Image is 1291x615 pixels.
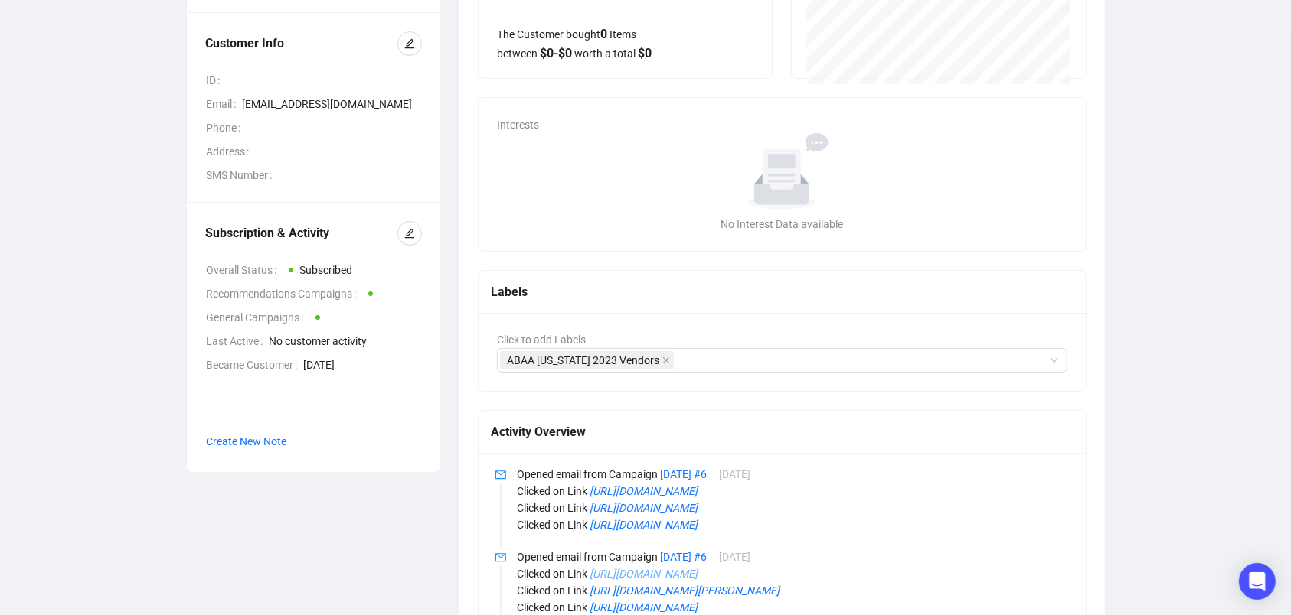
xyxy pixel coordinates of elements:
span: Became Customer [206,356,303,373]
span: Last Active [206,333,269,350]
span: close [662,356,670,364]
span: [DATE] [303,356,422,373]
a: [URL][DOMAIN_NAME] [590,601,698,613]
p: Clicked on [517,565,1067,582]
span: General Campaigns [206,309,309,326]
span: ID [206,72,226,89]
span: Recommendations Campaigns [206,285,362,302]
span: SMS Number [206,167,278,184]
span: [DATE] [719,468,750,480]
span: Link [565,568,698,580]
span: 0 [600,27,607,41]
a: [URL][DOMAIN_NAME] [590,568,698,580]
span: Link [565,519,698,531]
button: Create New Note [205,429,287,454]
span: Subscribed [299,264,352,276]
a: [URL][DOMAIN_NAME][PERSON_NAME] [590,584,780,597]
div: Open Intercom Messenger [1239,563,1276,600]
a: [DATE] #6 [660,551,707,563]
span: Click to add Labels [497,334,586,346]
span: Email [206,96,242,112]
span: ABAA New York 2023 Vendors [500,351,674,369]
span: Address [206,143,255,160]
span: Link [565,584,780,597]
p: Clicked on [517,516,1067,533]
span: No customer activity [269,333,422,350]
p: Opened email from Campaign [517,548,1067,565]
p: Clicked on [517,483,1067,499]
span: $ 0 [638,46,652,60]
p: Clicked on [517,582,1067,599]
span: mail [495,470,506,480]
span: Overall Status [206,262,283,278]
p: Opened email from Campaign [517,466,1067,483]
div: Activity Overview [491,422,1074,441]
span: Create New Note [206,435,286,447]
div: Customer Info [205,34,397,53]
span: $ 0 - $ 0 [540,46,572,60]
span: [EMAIL_ADDRESS][DOMAIN_NAME] [242,96,422,112]
span: edit [404,228,415,239]
span: ABAA [US_STATE] 2023 Vendors [507,352,659,369]
a: [URL][DOMAIN_NAME] [590,502,698,514]
div: The Customer bought Items between worth a total [497,24,753,63]
span: Phone [206,119,247,136]
span: Link [565,485,698,497]
a: [URL][DOMAIN_NAME] [590,485,698,497]
p: Clicked on [517,499,1067,516]
span: [DATE] [719,551,750,563]
div: Labels [491,282,1074,301]
span: Link [565,601,698,613]
a: [URL][DOMAIN_NAME] [590,519,698,531]
span: mail [495,552,506,563]
span: Interests [497,119,539,131]
div: No Interest Data available [503,216,1061,233]
span: Link [565,502,698,514]
span: edit [404,38,415,49]
div: Subscription & Activity [205,224,397,242]
a: [DATE] #6 [660,468,707,480]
